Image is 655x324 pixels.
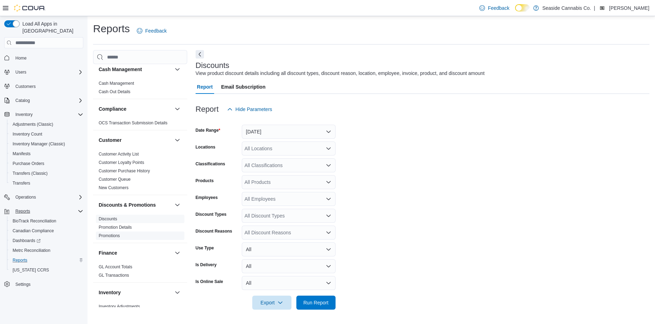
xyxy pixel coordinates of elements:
[1,53,86,63] button: Home
[10,266,52,274] a: [US_STATE] CCRS
[15,55,27,61] span: Home
[326,213,331,219] button: Open list of options
[99,105,172,112] button: Compliance
[99,233,120,239] span: Promotions
[10,150,33,158] a: Manifests
[326,179,331,185] button: Open list of options
[93,215,187,243] div: Discounts & Promotions
[99,151,139,157] span: Customer Activity List
[594,4,595,12] p: |
[1,110,86,119] button: Inventory
[13,161,44,166] span: Purchase Orders
[99,81,134,86] span: Cash Management
[13,82,83,91] span: Customers
[99,89,131,95] span: Cash Out Details
[99,66,142,73] h3: Cash Management
[15,84,36,89] span: Customers
[196,178,214,184] label: Products
[99,304,140,309] a: Inventory Adjustments
[99,216,117,221] a: Discounts
[196,279,223,284] label: Is Online Sale
[196,50,204,58] button: Next
[15,282,30,287] span: Settings
[7,139,86,149] button: Inventory Manager (Classic)
[13,180,30,186] span: Transfers
[7,236,86,246] a: Dashboards
[145,27,167,34] span: Feedback
[488,5,509,12] span: Feedback
[1,279,86,289] button: Settings
[10,159,83,168] span: Purchase Orders
[10,120,83,129] span: Adjustments (Classic)
[15,98,30,103] span: Catalog
[10,236,83,245] span: Dashboards
[10,169,50,178] a: Transfers (Classic)
[515,4,530,12] input: Dark Mode
[13,248,50,253] span: Metrc Reconciliation
[10,159,47,168] a: Purchase Orders
[242,259,336,273] button: All
[99,160,144,165] span: Customer Loyalty Points
[10,179,33,187] a: Transfers
[7,226,86,236] button: Canadian Compliance
[93,150,187,195] div: Customer
[196,228,232,234] label: Discount Reasons
[134,24,169,38] a: Feedback
[10,217,59,225] a: BioTrack Reconciliation
[15,194,36,200] span: Operations
[173,249,182,257] button: Finance
[10,150,83,158] span: Manifests
[196,262,217,268] label: Is Delivery
[10,140,83,148] span: Inventory Manager (Classic)
[13,228,54,234] span: Canadian Compliance
[13,193,39,201] button: Operations
[14,5,45,12] img: Cova
[99,120,168,125] a: OCS Transaction Submission Details
[13,68,29,76] button: Users
[13,267,49,273] span: [US_STATE] CCRS
[99,152,139,157] a: Customer Activity List
[252,296,291,310] button: Export
[93,119,187,130] div: Compliance
[99,201,156,208] h3: Discounts & Promotions
[20,20,83,34] span: Load All Apps in [GEOGRAPHIC_DATA]
[1,206,86,216] button: Reports
[99,137,172,144] button: Customer
[196,144,216,150] label: Locations
[93,79,187,99] div: Cash Management
[99,168,150,174] span: Customer Purchase History
[173,288,182,297] button: Inventory
[15,112,33,117] span: Inventory
[173,65,182,74] button: Cash Management
[13,68,83,76] span: Users
[477,1,512,15] a: Feedback
[10,140,68,148] a: Inventory Manager (Classic)
[13,96,33,105] button: Catalog
[13,54,29,62] a: Home
[256,296,287,310] span: Export
[13,110,83,119] span: Inventory
[4,50,83,308] nav: Complex example
[99,273,129,278] span: GL Transactions
[10,256,83,264] span: Reports
[7,129,86,139] button: Inventory Count
[7,159,86,168] button: Purchase Orders
[99,273,129,278] a: GL Transactions
[13,122,53,127] span: Adjustments (Classic)
[99,304,140,309] span: Inventory Adjustments
[196,70,485,77] div: View product discount details including all discount types, discount reason, location, employee, ...
[99,168,150,173] a: Customer Purchase History
[173,105,182,113] button: Compliance
[99,249,117,256] h3: Finance
[13,110,35,119] button: Inventory
[99,264,132,270] span: GL Account Totals
[13,131,42,137] span: Inventory Count
[221,80,266,94] span: Email Subscription
[10,120,56,129] a: Adjustments (Classic)
[7,246,86,255] button: Metrc Reconciliation
[609,4,649,12] p: [PERSON_NAME]
[99,177,131,182] span: Customer Queue
[235,106,272,113] span: Hide Parameters
[7,168,86,178] button: Transfers (Classic)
